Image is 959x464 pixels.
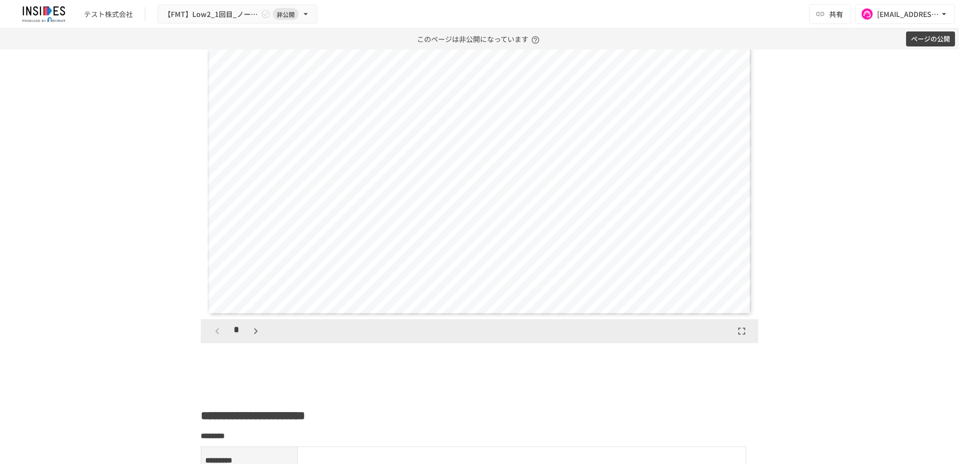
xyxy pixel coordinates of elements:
button: 共有 [809,4,851,24]
button: ページの公開 [906,31,955,47]
img: JmGSPSkPjKwBq77AtHmwC7bJguQHJlCRQfAXtnx4WuV [12,6,76,22]
span: 【FMT】Low2_1回目_ノーマル★インサイズ活用推進ミーティング ～1回目～ [164,8,259,20]
button: [EMAIL_ADDRESS][DOMAIN_NAME] [855,4,955,24]
div: [EMAIL_ADDRESS][DOMAIN_NAME] [877,8,939,20]
div: テスト株式会社 [84,9,133,19]
p: このページは非公開になっています [417,28,542,49]
span: 共有 [829,8,843,19]
button: 【FMT】Low2_1回目_ノーマル★インサイズ活用推進ミーティング ～1回目～非公開 [157,4,317,24]
span: 非公開 [273,9,299,19]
